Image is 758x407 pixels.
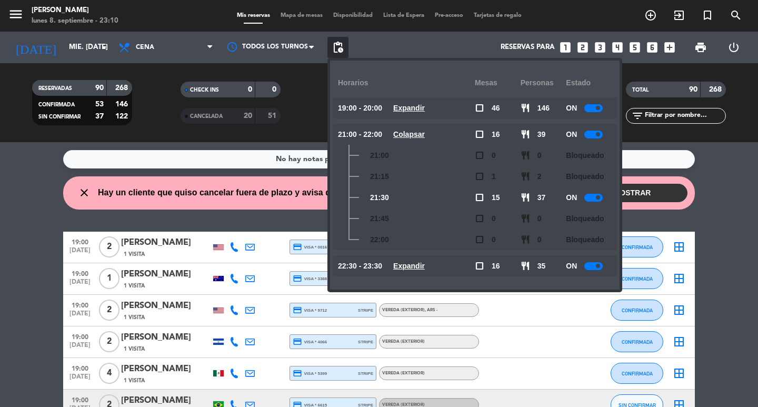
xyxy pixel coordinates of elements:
[566,102,577,114] span: ON
[492,128,500,141] span: 16
[611,331,663,352] button: CONFIRMADA
[244,112,252,120] strong: 20
[99,300,119,321] span: 2
[370,234,389,246] span: 22:00
[370,171,389,183] span: 21:15
[98,186,431,200] span: Hay un cliente que quiso cancelar fuera de plazo y avisa que no honrará su reserva
[382,308,437,312] span: Vereda (EXTERIOR)
[124,376,145,385] span: 1 Visita
[338,260,382,272] span: 22:30 - 23:30
[673,272,685,285] i: border_all
[338,102,382,114] span: 19:00 - 20:00
[475,151,484,160] span: check_box_outline_blank
[8,6,24,22] i: menu
[67,310,93,322] span: [DATE]
[537,260,546,272] span: 35
[689,86,697,93] strong: 90
[611,363,663,384] button: CONFIRMADA
[328,13,378,18] span: Disponibilidad
[338,128,382,141] span: 21:00 - 22:00
[293,242,302,252] i: credit_card
[136,44,154,51] span: Cena
[121,236,211,250] div: [PERSON_NAME]
[566,260,577,272] span: ON
[38,86,72,91] span: RESERVADAS
[67,342,93,354] span: [DATE]
[121,362,211,376] div: [PERSON_NAME]
[338,68,475,97] div: Horarios
[67,279,93,291] span: [DATE]
[673,241,685,253] i: border_all
[611,268,663,289] button: CONFIRMADA
[701,9,714,22] i: turned_in_not
[611,236,663,257] button: CONFIRMADA
[492,192,500,204] span: 15
[115,101,130,108] strong: 146
[232,13,275,18] span: Mis reservas
[293,274,302,283] i: credit_card
[67,267,93,279] span: 19:00
[521,261,530,271] span: restaurant
[501,43,555,52] span: Reservas para
[293,305,302,315] i: credit_card
[566,150,604,162] span: Bloqueado
[611,41,624,54] i: looks_4
[190,87,219,93] span: CHECK INS
[593,41,607,54] i: looks_3
[492,150,496,162] span: 0
[632,87,649,93] span: TOTAL
[358,370,373,377] span: stripe
[521,103,530,113] span: restaurant
[521,214,530,223] span: restaurant
[67,235,93,247] span: 19:00
[475,235,484,244] span: check_box_outline_blank
[293,337,302,346] i: credit_card
[475,214,484,223] span: check_box_outline_blank
[99,236,119,257] span: 2
[475,68,521,97] div: Mesas
[566,68,612,97] div: Estado
[393,262,425,270] u: Expandir
[521,193,530,202] span: restaurant
[99,363,119,384] span: 4
[727,41,740,54] i: power_settings_new
[95,101,104,108] strong: 53
[521,172,530,181] span: restaurant
[268,112,278,120] strong: 51
[32,5,118,16] div: [PERSON_NAME]
[673,304,685,316] i: border_all
[78,186,91,199] i: close
[67,330,93,342] span: 19:00
[67,362,93,374] span: 19:00
[358,339,373,345] span: stripe
[124,345,145,353] span: 1 Visita
[99,268,119,289] span: 1
[124,282,145,290] span: 1 Visita
[115,84,130,92] strong: 268
[622,307,653,313] span: CONFIRMADA
[275,13,328,18] span: Mapa de mesas
[293,305,327,315] span: visa * 9712
[611,300,663,321] button: CONFIRMADA
[566,234,604,246] span: Bloqueado
[121,267,211,281] div: [PERSON_NAME]
[272,86,278,93] strong: 0
[370,192,389,204] span: 21:30
[673,335,685,348] i: border_all
[475,172,484,181] span: check_box_outline_blank
[622,244,653,250] span: CONFIRMADA
[393,130,425,138] u: Colapsar
[521,235,530,244] span: restaurant
[566,128,577,141] span: ON
[645,41,659,54] i: looks_6
[382,340,425,344] span: Vereda (EXTERIOR)
[475,261,484,271] span: check_box_outline_blank
[566,213,604,225] span: Bloqueado
[631,110,644,122] i: filter_list
[124,313,145,322] span: 1 Visita
[622,276,653,282] span: CONFIRMADA
[537,213,542,225] span: 0
[67,373,93,385] span: [DATE]
[521,151,530,160] span: restaurant
[425,308,437,312] span: , ARS -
